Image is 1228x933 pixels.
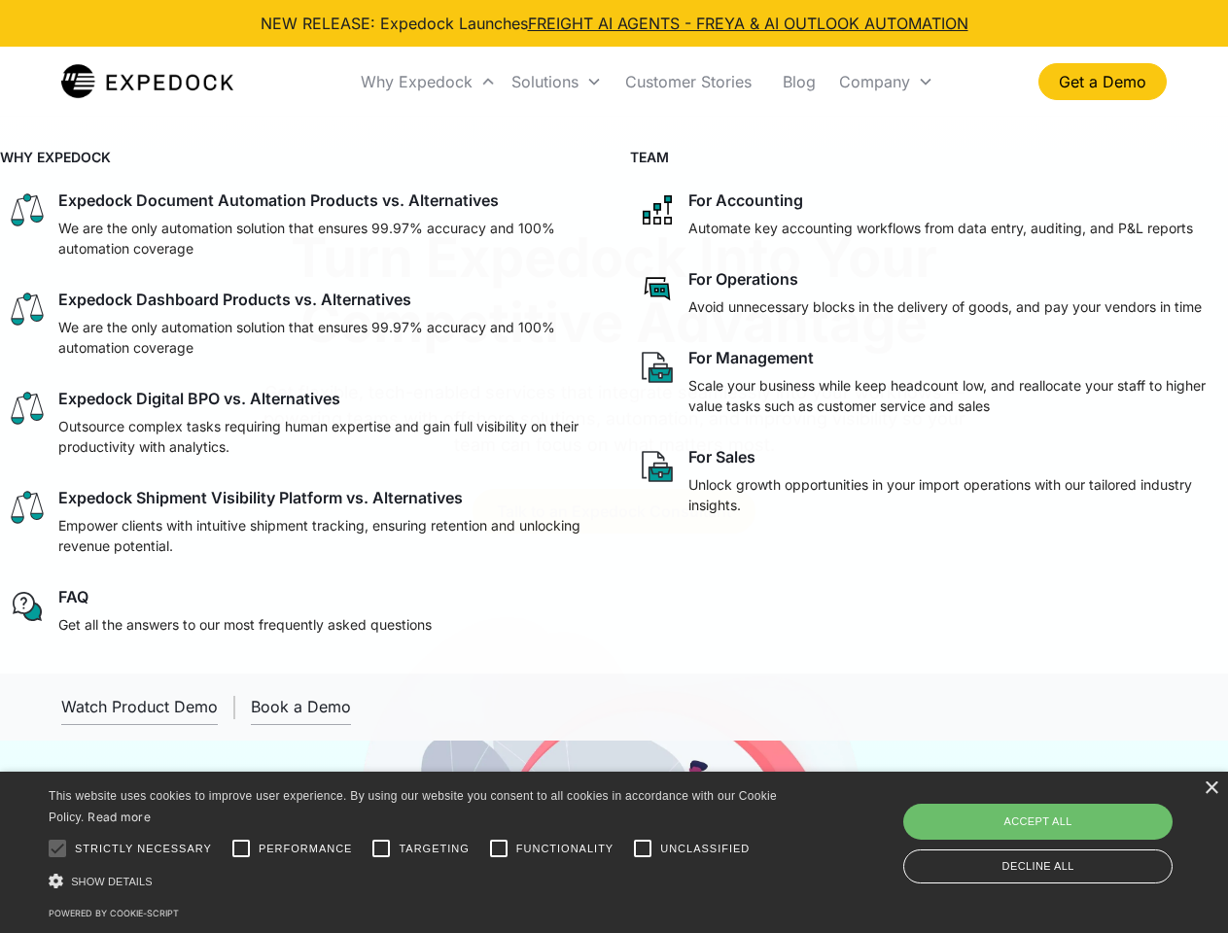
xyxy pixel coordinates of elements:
p: We are the only automation solution that ensures 99.97% accuracy and 100% automation coverage [58,317,591,358]
div: Expedock Shipment Visibility Platform vs. Alternatives [58,488,463,507]
p: Unlock growth opportunities in your import operations with our tailored industry insights. [688,474,1221,515]
img: scale icon [8,190,47,229]
a: Book a Demo [251,689,351,725]
a: FREIGHT AI AGENTS - FREYA & AI OUTLOOK AUTOMATION [528,14,968,33]
div: Why Expedock [361,72,473,91]
div: Why Expedock [353,49,504,115]
div: Expedock Digital BPO vs. Alternatives [58,389,340,408]
img: scale icon [8,389,47,428]
img: paper and bag icon [638,348,677,387]
span: Unclassified [660,841,750,857]
span: Show details [71,876,153,887]
p: Empower clients with intuitive shipment tracking, ensuring retention and unlocking revenue potent... [58,515,591,556]
span: Performance [259,841,353,857]
div: For Sales [688,447,755,466]
iframe: Chat Widget [904,723,1228,933]
span: Targeting [399,841,469,857]
a: Read more [88,810,151,824]
img: regular chat bubble icon [8,587,47,626]
p: Scale your business while keep headcount low, and reallocate your staff to higher value tasks suc... [688,375,1221,416]
a: Customer Stories [610,49,767,115]
div: Expedock Document Automation Products vs. Alternatives [58,190,499,210]
img: scale icon [8,290,47,328]
a: open lightbox [61,689,218,725]
div: Watch Product Demo [61,697,218,716]
div: Company [839,72,910,91]
p: Automate key accounting workflows from data entry, auditing, and P&L reports [688,218,1193,238]
div: Company [831,49,941,115]
div: For Accounting [688,190,803,210]
div: FAQ [58,587,88,606]
img: Expedock Logo [61,62,233,101]
div: Solutions [511,72,579,91]
span: Functionality [516,841,614,857]
img: scale icon [8,488,47,527]
a: Blog [767,49,831,115]
span: Strictly necessary [75,841,212,857]
div: For Operations [688,269,798,289]
p: Get all the answers to our most frequently asked questions [58,614,432,635]
p: Outsource complex tasks requiring human expertise and gain full visibility on their productivity ... [58,416,591,457]
p: We are the only automation solution that ensures 99.97% accuracy and 100% automation coverage [58,218,591,259]
a: Get a Demo [1038,63,1167,100]
div: Book a Demo [251,697,351,716]
img: rectangular chat bubble icon [638,269,677,308]
a: home [61,62,233,101]
p: Avoid unnecessary blocks in the delivery of goods, and pay your vendors in time [688,296,1202,317]
div: Solutions [504,49,610,115]
div: NEW RELEASE: Expedock Launches [261,12,968,35]
img: paper and bag icon [638,447,677,486]
img: network like icon [638,190,677,229]
a: Powered by cookie-script [49,908,179,918]
div: Expedock Dashboard Products vs. Alternatives [58,290,411,309]
span: This website uses cookies to improve user experience. By using our website you consent to all coo... [49,789,777,825]
div: For Management [688,348,814,367]
div: Show details [49,871,784,891]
